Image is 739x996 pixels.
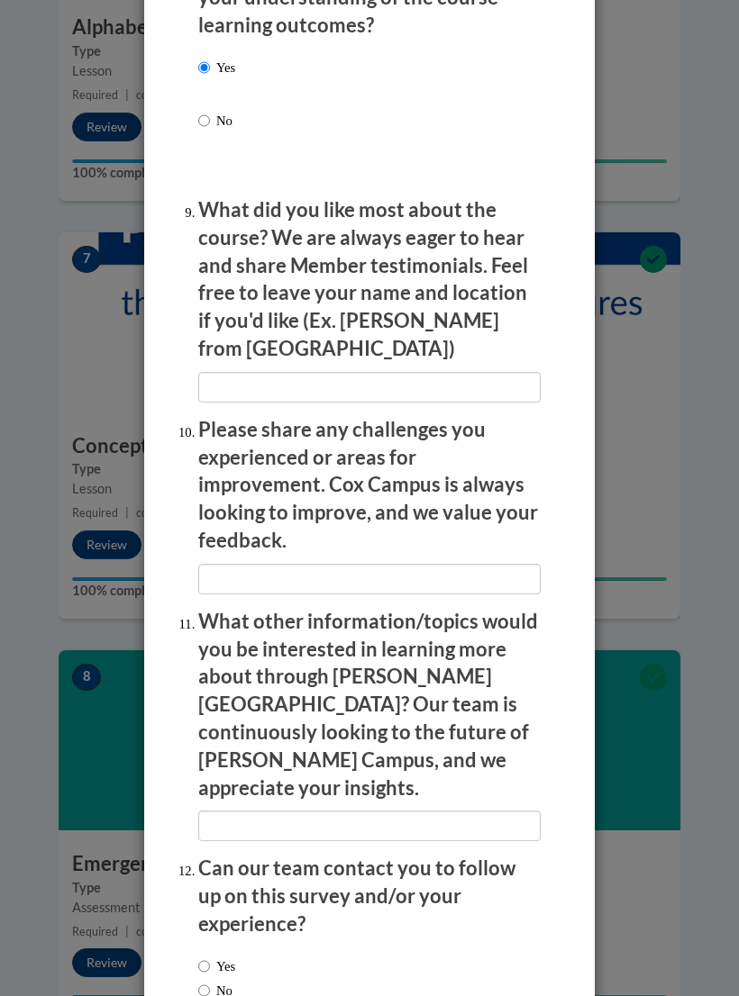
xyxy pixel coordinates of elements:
input: Yes [198,956,210,976]
p: What did you like most about the course? We are always eager to hear and share Member testimonial... [198,196,541,363]
p: What other information/topics would you be interested in learning more about through [PERSON_NAME... [198,608,541,802]
p: Yes [216,58,235,77]
input: No [198,111,210,131]
p: No [216,111,235,131]
p: Please share any challenges you experienced or areas for improvement. Cox Campus is always lookin... [198,416,541,555]
input: Yes [198,58,210,77]
p: Can our team contact you to follow up on this survey and/or your experience? [198,855,541,937]
label: Yes [198,956,235,976]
